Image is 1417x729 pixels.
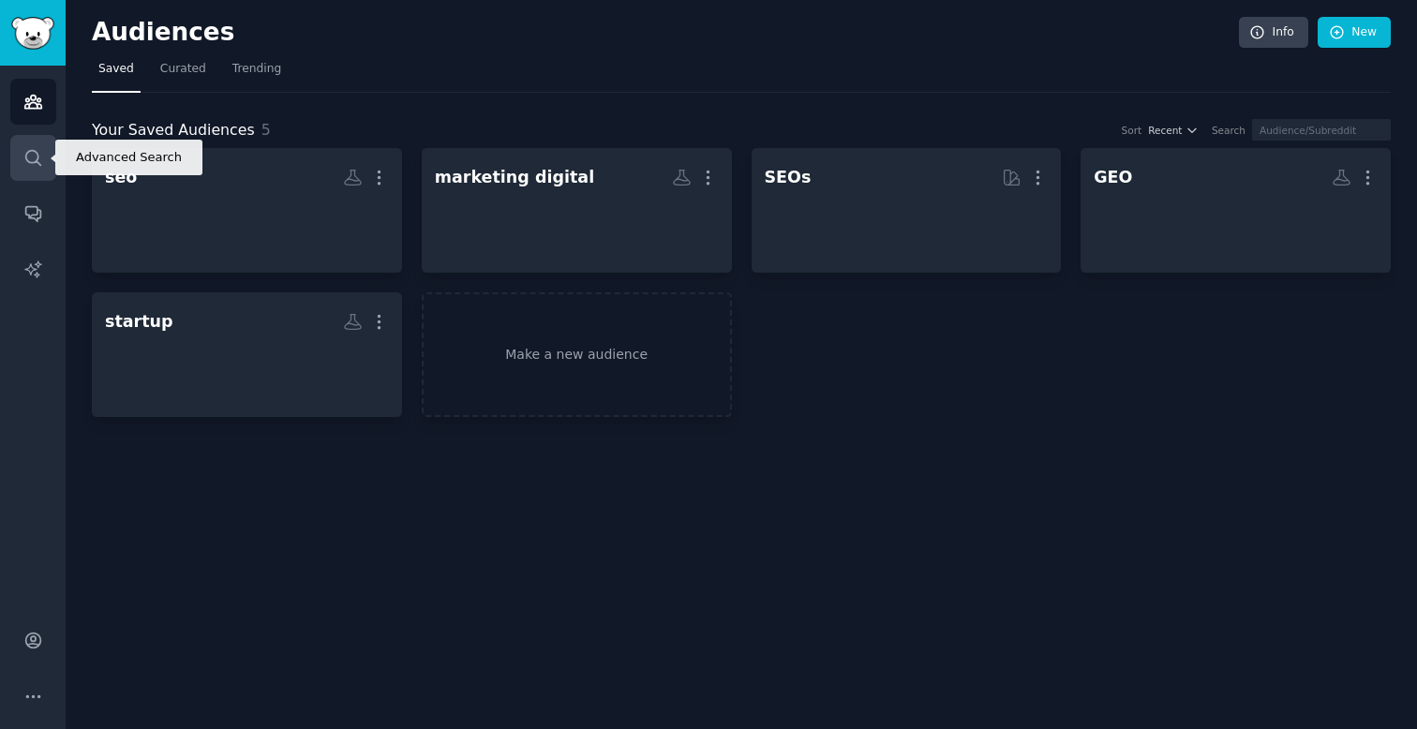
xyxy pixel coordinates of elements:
div: marketing digital [435,166,594,189]
span: Your Saved Audiences [92,119,255,142]
div: seo [105,166,137,189]
span: Recent [1148,124,1182,137]
div: Sort [1122,124,1142,137]
div: SEOs [765,166,812,189]
a: Make a new audience [422,292,732,417]
a: startup [92,292,402,417]
input: Audience/Subreddit [1252,119,1391,141]
span: 5 [261,121,271,139]
a: seo [92,148,402,273]
a: Curated [154,54,213,93]
a: GEO [1081,148,1391,273]
span: Curated [160,61,206,78]
div: startup [105,310,173,334]
a: New [1318,17,1391,49]
img: GummySearch logo [11,17,54,50]
h2: Audiences [92,18,1239,48]
a: marketing digital [422,148,732,273]
div: GEO [1094,166,1132,189]
a: Trending [226,54,288,93]
a: Saved [92,54,141,93]
a: SEOs [752,148,1062,273]
a: Info [1239,17,1308,49]
button: Recent [1148,124,1199,137]
div: Search [1212,124,1245,137]
span: Trending [232,61,281,78]
span: Saved [98,61,134,78]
